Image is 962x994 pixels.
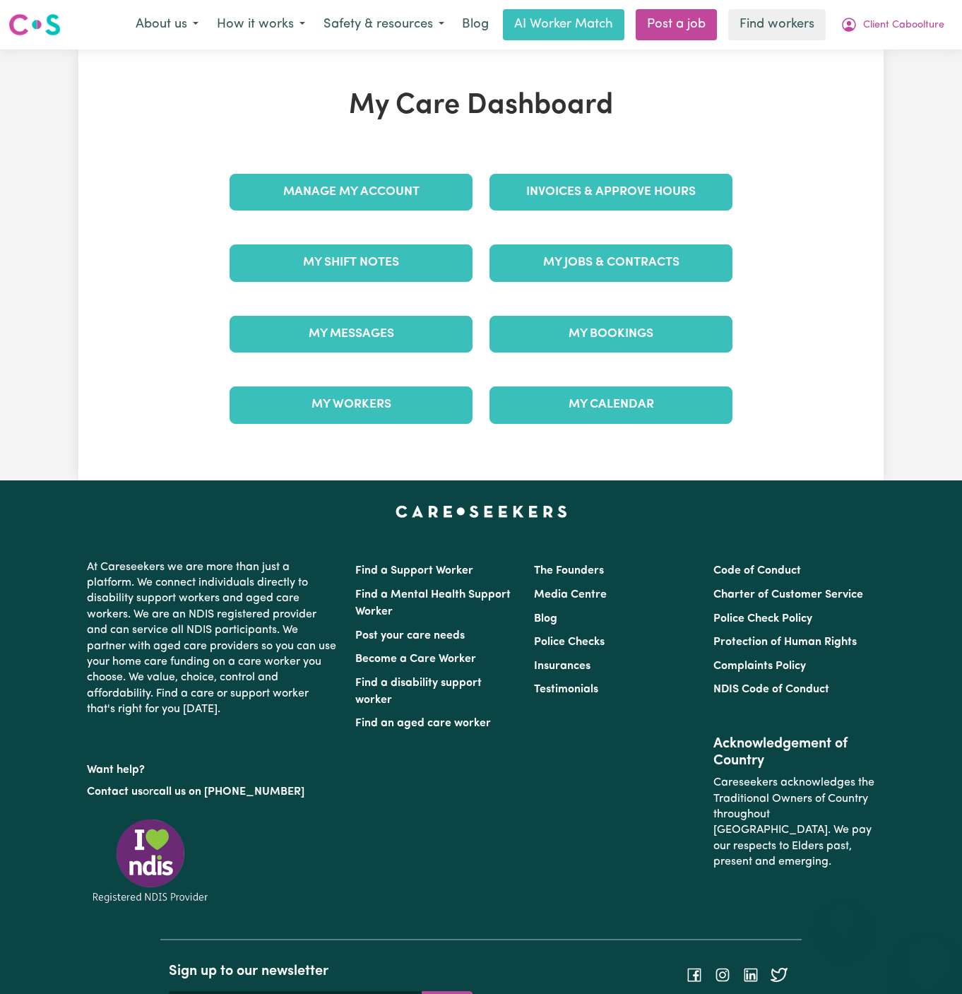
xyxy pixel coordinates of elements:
a: Charter of Customer Service [713,589,863,600]
a: Find workers [728,9,826,40]
a: Testimonials [534,684,598,695]
a: My Shift Notes [230,244,473,281]
a: Police Checks [534,637,605,648]
a: Post your care needs [355,630,465,641]
a: AI Worker Match [503,9,624,40]
a: Blog [453,9,497,40]
iframe: Button to launch messaging window [905,937,951,983]
button: About us [126,10,208,40]
a: call us on [PHONE_NUMBER] [153,786,304,798]
a: Follow Careseekers on Facebook [686,969,703,981]
a: Invoices & Approve Hours [489,174,732,211]
p: At Careseekers we are more than just a platform. We connect individuals directly to disability su... [87,554,338,723]
img: Registered NDIS provider [87,817,214,905]
a: My Calendar [489,386,732,423]
a: Find a disability support worker [355,678,482,706]
a: NDIS Code of Conduct [713,684,829,695]
a: Careseekers home page [396,506,567,517]
p: Careseekers acknowledges the Traditional Owners of Country throughout [GEOGRAPHIC_DATA]. We pay o... [713,769,875,875]
a: My Bookings [489,316,732,353]
a: Careseekers logo [8,8,61,41]
a: Insurances [534,661,590,672]
a: My Workers [230,386,473,423]
button: My Account [831,10,954,40]
a: Follow Careseekers on Instagram [714,969,731,981]
a: Code of Conduct [713,565,801,576]
h1: My Care Dashboard [221,89,741,123]
iframe: Close message [830,904,858,932]
a: My Jobs & Contracts [489,244,732,281]
button: Safety & resources [314,10,453,40]
a: Become a Care Worker [355,653,476,665]
button: How it works [208,10,314,40]
a: Manage My Account [230,174,473,211]
a: Follow Careseekers on Twitter [771,969,788,981]
span: Client Caboolture [863,18,944,33]
p: or [87,779,338,805]
a: Media Centre [534,589,607,600]
a: Police Check Policy [713,613,812,625]
h2: Sign up to our newsletter [169,963,473,980]
h2: Acknowledgement of Country [713,735,875,769]
a: Post a job [636,9,717,40]
a: Follow Careseekers on LinkedIn [742,969,759,981]
a: Blog [534,613,557,625]
a: Complaints Policy [713,661,806,672]
img: Careseekers logo [8,12,61,37]
a: Find an aged care worker [355,718,491,729]
a: Find a Mental Health Support Worker [355,589,511,617]
a: Find a Support Worker [355,565,473,576]
a: Protection of Human Rights [713,637,857,648]
a: The Founders [534,565,604,576]
p: Want help? [87,757,338,778]
a: My Messages [230,316,473,353]
a: Contact us [87,786,143,798]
